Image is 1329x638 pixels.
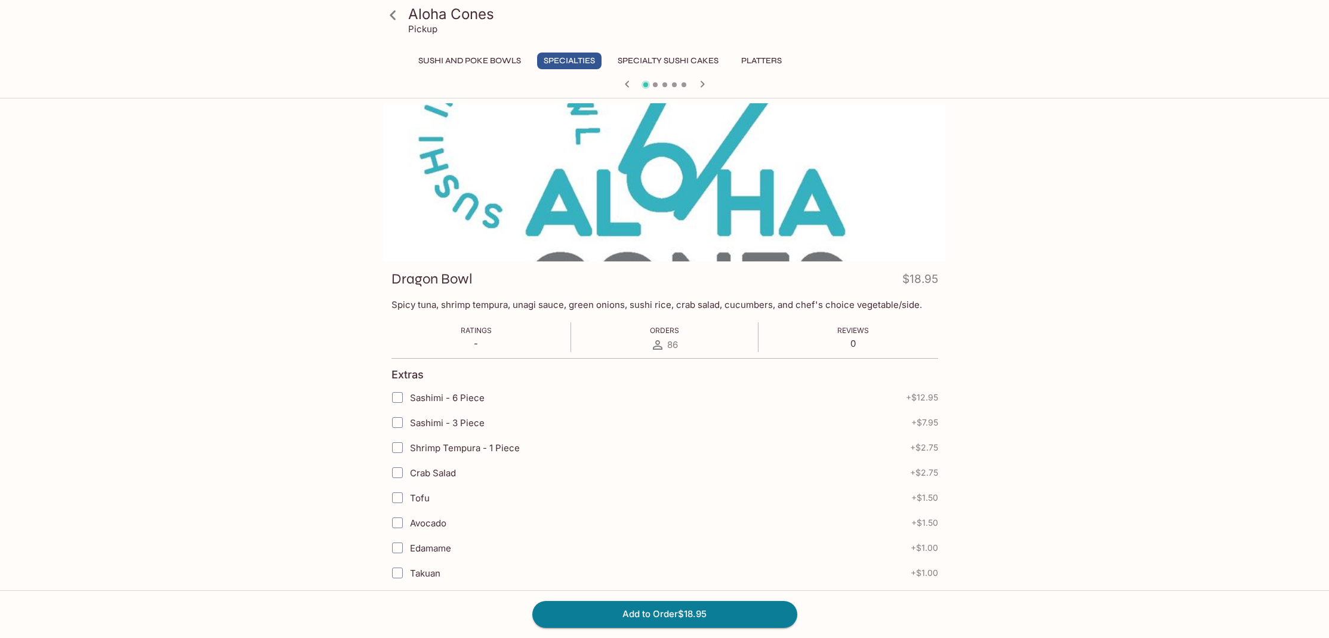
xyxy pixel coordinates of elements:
p: Pickup [408,23,437,35]
span: Reviews [837,326,869,335]
span: + $2.75 [910,443,938,452]
span: + $1.00 [911,543,938,553]
p: 0 [837,338,869,349]
button: Sushi and Poke Bowls [412,53,528,69]
h4: $18.95 [902,270,938,293]
h4: Extras [391,368,424,381]
button: Specialty Sushi Cakes [611,53,725,69]
h3: Aloha Cones [408,5,942,23]
span: Ratings [461,326,492,335]
span: 86 [667,339,678,350]
span: + $1.50 [911,493,938,503]
span: + $12.95 [906,393,938,402]
span: Takuan [410,568,440,579]
span: Edamame [410,543,451,554]
span: + $7.95 [911,418,938,427]
span: Orders [650,326,679,335]
span: Avocado [410,517,446,529]
button: Platters [735,53,788,69]
span: Shrimp Tempura - 1 Piece [410,442,520,454]
span: + $1.50 [911,518,938,528]
span: + $1.00 [911,568,938,578]
h3: Dragon Bowl [391,270,473,288]
span: Sashimi - 3 Piece [410,417,485,429]
p: Spicy tuna, shrimp tempura, unagi sauce, green onions, sushi rice, crab salad, cucumbers, and che... [391,299,938,310]
span: + $2.75 [910,468,938,477]
div: Dragon Bowl [383,103,946,261]
button: Add to Order$18.95 [532,601,797,627]
span: Crab Salad [410,467,456,479]
span: Tofu [410,492,430,504]
p: - [461,338,492,349]
span: Sashimi - 6 Piece [410,392,485,403]
button: Specialties [537,53,602,69]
